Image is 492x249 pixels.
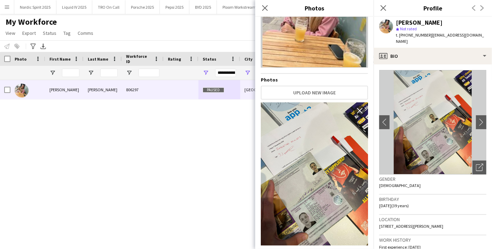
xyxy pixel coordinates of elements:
[63,30,71,36] span: Tag
[379,70,486,174] img: Crew avatar or photo
[379,224,443,229] span: [STREET_ADDRESS][PERSON_NAME]
[45,80,84,99] div: [PERSON_NAME]
[473,161,486,174] div: Open photos pop-in
[56,0,92,14] button: Liquid IV 2025
[75,29,96,38] a: Comms
[40,29,59,38] a: Status
[19,29,39,38] a: Export
[203,56,216,62] span: Status
[6,30,15,36] span: View
[374,3,492,13] h3: Profile
[84,80,122,99] div: [PERSON_NAME]
[255,3,374,13] h3: Photos
[88,70,94,76] button: Open Filter Menu
[244,70,251,76] button: Open Filter Menu
[61,29,73,38] a: Tag
[100,69,118,77] input: Last Name Filter Input
[400,26,417,31] span: Not rated
[92,0,125,14] button: TRO On Call
[126,70,132,76] button: Open Filter Menu
[244,56,252,62] span: City
[126,54,151,64] span: Workforce ID
[15,84,29,98] img: Danielle Watts
[261,102,368,246] img: Crew photo 951558
[379,176,486,182] h3: Gender
[14,0,56,14] button: Nordic Spirit 2025
[261,86,368,100] button: Upload new image
[22,30,36,36] span: Export
[3,29,18,38] a: View
[15,56,26,62] span: Photo
[39,42,47,50] app-action-btn: Export XLSX
[396,32,484,44] span: | [EMAIL_ADDRESS][DOMAIN_NAME]
[49,70,56,76] button: Open Filter Menu
[203,70,209,76] button: Open Filter Menu
[379,203,409,208] span: [DATE] (39 years)
[122,80,164,99] div: 806297
[43,30,56,36] span: Status
[139,69,159,77] input: Workforce ID Filter Input
[125,0,160,14] button: Porsche 2025
[396,32,432,38] span: t. [PHONE_NUMBER]
[62,69,79,77] input: First Name Filter Input
[203,87,224,93] span: Paused
[379,183,421,188] span: [DEMOGRAPHIC_DATA]
[29,42,37,50] app-action-btn: Advanced filters
[379,237,486,243] h3: Work history
[49,56,71,62] span: First Name
[396,20,443,26] div: [PERSON_NAME]
[189,0,217,14] button: BYD 2025
[374,48,492,64] div: Bio
[6,17,57,27] span: My Workforce
[379,216,486,223] h3: Location
[168,56,181,62] span: Rating
[379,196,486,202] h3: Birthday
[240,80,282,99] div: [GEOGRAPHIC_DATA]
[261,77,368,83] h4: Photos
[160,0,189,14] button: Pepsi 2025
[217,0,273,14] button: Ploom Workstreams 2025
[78,30,93,36] span: Comms
[88,56,108,62] span: Last Name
